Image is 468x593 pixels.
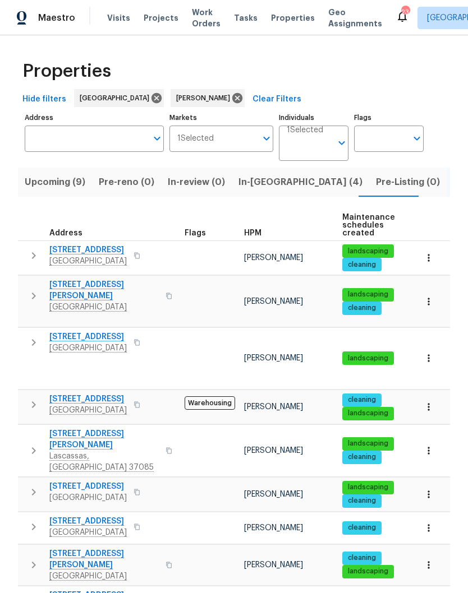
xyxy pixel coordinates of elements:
[244,403,303,411] span: [PERSON_NAME]
[343,354,393,363] span: landscaping
[168,174,225,190] span: In-review (0)
[22,92,66,106] span: Hide filters
[234,14,258,22] span: Tasks
[259,131,274,146] button: Open
[343,553,380,563] span: cleaning
[334,135,350,151] button: Open
[80,92,154,104] span: [GEOGRAPHIC_DATA]
[18,89,71,110] button: Hide filters
[49,229,82,237] span: Address
[49,481,127,492] span: [STREET_ADDRESS]
[279,114,348,121] label: Individuals
[343,260,380,270] span: cleaning
[238,174,363,190] span: In-[GEOGRAPHIC_DATA] (4)
[253,92,301,106] span: Clear Filters
[343,247,393,256] span: landscaping
[99,174,154,190] span: Pre-reno (0)
[176,92,235,104] span: [PERSON_NAME]
[22,66,111,77] span: Properties
[343,303,380,313] span: cleaning
[354,114,424,121] label: Flags
[343,290,393,299] span: landscaping
[342,214,395,237] span: Maintenance schedules created
[328,7,382,29] span: Geo Assignments
[185,396,235,410] span: Warehousing
[343,395,380,405] span: cleaning
[169,114,274,121] label: Markets
[287,126,323,135] span: 1 Selected
[248,89,306,110] button: Clear Filters
[343,523,380,532] span: cleaning
[244,524,303,532] span: [PERSON_NAME]
[38,12,75,24] span: Maestro
[244,561,303,569] span: [PERSON_NAME]
[343,567,393,576] span: landscaping
[171,89,245,107] div: [PERSON_NAME]
[25,114,164,121] label: Address
[25,174,85,190] span: Upcoming (9)
[244,490,303,498] span: [PERSON_NAME]
[343,409,393,418] span: landscaping
[244,229,261,237] span: HPM
[49,492,127,503] span: [GEOGRAPHIC_DATA]
[244,254,303,262] span: [PERSON_NAME]
[192,7,221,29] span: Work Orders
[343,439,393,448] span: landscaping
[376,174,440,190] span: Pre-Listing (0)
[185,229,206,237] span: Flags
[271,12,315,24] span: Properties
[343,452,380,462] span: cleaning
[177,134,214,143] span: 1 Selected
[401,7,409,18] div: 23
[343,483,393,492] span: landscaping
[343,496,380,506] span: cleaning
[74,89,164,107] div: [GEOGRAPHIC_DATA]
[409,131,425,146] button: Open
[107,12,130,24] span: Visits
[144,12,178,24] span: Projects
[244,447,303,455] span: [PERSON_NAME]
[244,298,303,305] span: [PERSON_NAME]
[244,354,303,362] span: [PERSON_NAME]
[149,131,165,146] button: Open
